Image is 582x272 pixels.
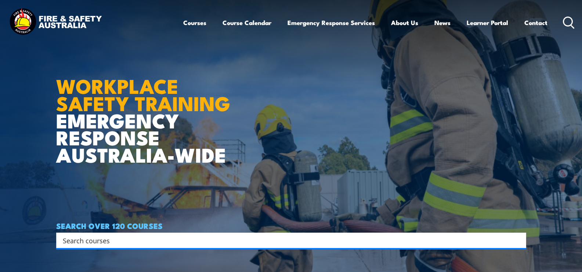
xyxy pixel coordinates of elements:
[513,235,524,245] button: Search magnifier button
[56,222,526,230] h4: SEARCH OVER 120 COURSES
[183,13,206,32] a: Courses
[391,13,418,32] a: About Us
[434,13,451,32] a: News
[467,13,508,32] a: Learner Portal
[56,59,236,163] h1: EMERGENCY RESPONSE AUSTRALIA-WIDE
[63,235,510,246] input: Search input
[524,13,547,32] a: Contact
[56,70,230,118] strong: WORKPLACE SAFETY TRAINING
[223,13,271,32] a: Course Calendar
[288,13,375,32] a: Emergency Response Services
[64,235,511,245] form: Search form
